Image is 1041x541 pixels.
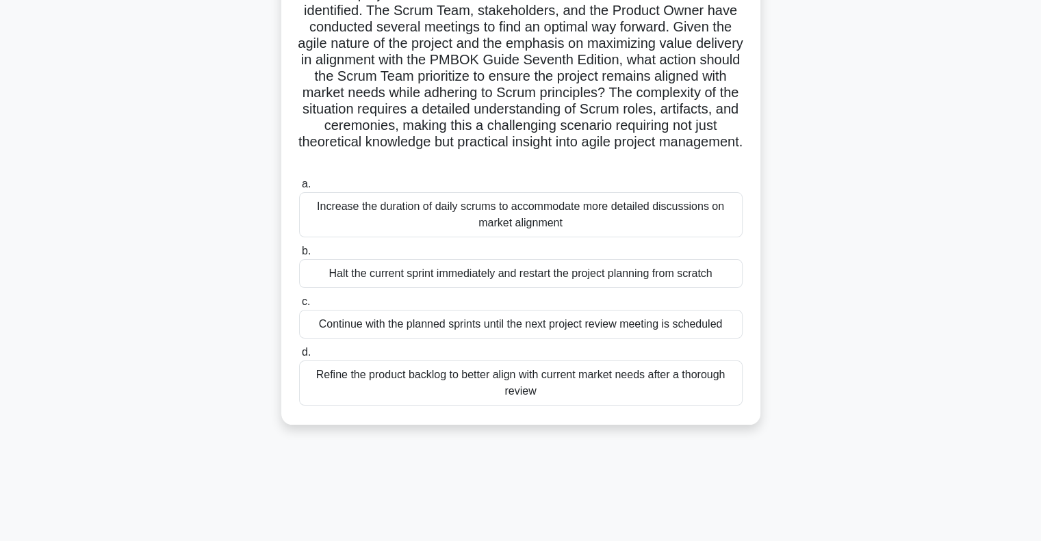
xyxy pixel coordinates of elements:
span: b. [302,245,311,256]
div: Increase the duration of daily scrums to accommodate more detailed discussions on market alignment [299,192,743,237]
div: Halt the current sprint immediately and restart the project planning from scratch [299,259,743,288]
span: a. [302,178,311,189]
div: Continue with the planned sprints until the next project review meeting is scheduled [299,310,743,339]
span: c. [302,295,310,307]
div: Refine the product backlog to better align with current market needs after a thorough review [299,360,743,406]
span: d. [302,346,311,358]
